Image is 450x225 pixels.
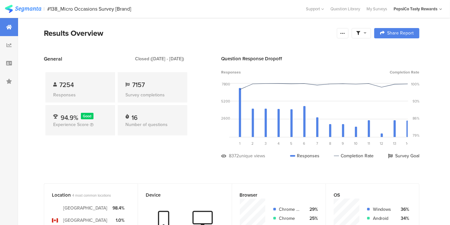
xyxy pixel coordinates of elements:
div: 34% [398,215,409,222]
span: 11 [367,141,370,146]
span: Good [83,113,92,119]
div: Support [306,4,324,14]
span: 4 most common locations [72,193,111,198]
div: Windows [373,206,393,213]
div: 7800 [222,82,230,87]
div: Location [52,191,119,199]
div: 36% [398,206,409,213]
div: 25% [307,215,318,222]
span: 7157 [132,80,145,90]
div: Responses [53,92,107,98]
span: 1 [239,141,240,146]
span: 7254 [59,80,74,90]
div: 2600 [221,116,230,121]
span: 10 [354,141,358,146]
span: 9 [342,141,344,146]
div: PepsiCo Tasty Rewards [394,6,437,12]
span: 14 [406,141,409,146]
div: 29% [307,206,318,213]
span: 12 [380,141,384,146]
span: Share Report [387,31,414,35]
span: 4 [278,141,279,146]
span: 6 [303,141,306,146]
div: 79% [413,133,419,138]
div: OS [334,191,401,199]
span: Number of questions [125,121,168,128]
div: Completion Rate [334,152,374,159]
div: Android [373,215,393,222]
div: 86% [413,116,419,121]
div: Survey Goal [388,152,419,159]
div: 1.0% [113,217,124,224]
a: My Surveys [363,6,390,12]
div: 98.4% [113,205,124,211]
span: 5 [290,141,293,146]
span: Completion Rate [390,69,419,75]
div: Closed ([DATE] - [DATE]) [135,55,184,62]
div: [GEOGRAPHIC_DATA] [63,217,107,224]
a: Question Library [327,6,363,12]
div: Chrome Mobile [279,206,301,213]
span: 8 [329,141,331,146]
div: 5200 [221,99,230,104]
div: #138_Micro Occasions Survey [Brand] [47,6,132,12]
span: 2 [252,141,254,146]
span: General [44,55,62,63]
div: 16 [132,113,138,119]
span: 94.9% [61,113,78,122]
div: Question Response Dropoff [221,55,419,62]
div: Device [146,191,213,199]
div: 93% [413,99,419,104]
div: unique views [239,152,265,159]
div: Survey completions [125,92,180,98]
img: segmanta logo [5,5,41,13]
span: 3 [265,141,267,146]
span: Experience Score [53,121,89,128]
span: 13 [393,141,396,146]
div: Results Overview [44,27,334,39]
div: [GEOGRAPHIC_DATA] [63,205,107,211]
span: Responses [221,69,241,75]
div: Responses [290,152,319,159]
div: 8372 [229,152,239,159]
span: 7 [316,141,318,146]
div: Chrome [279,215,301,222]
div: | [44,5,45,13]
div: 100% [411,82,419,87]
div: Browser [240,191,307,199]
